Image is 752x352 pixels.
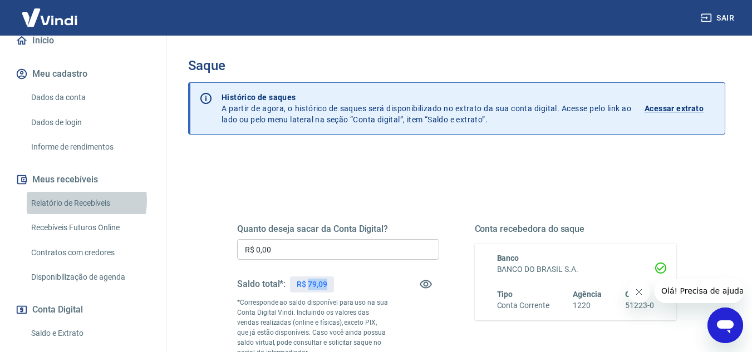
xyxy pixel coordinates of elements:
[645,103,704,114] p: Acessar extrato
[497,264,655,275] h6: BANCO DO BRASIL S.A.
[475,224,677,235] h5: Conta recebedora do saque
[573,300,602,311] h6: 1220
[237,279,286,290] h5: Saldo total*:
[27,216,153,239] a: Recebíveis Futuros Online
[27,86,153,109] a: Dados da conta
[237,224,439,235] h5: Quanto deseja sacar da Conta Digital?
[7,8,94,17] span: Olá! Precisa de ajuda?
[625,290,646,299] span: Conta
[707,308,743,343] iframe: Botão para abrir a janela de mensagens
[297,279,327,290] p: R$ 79,09
[27,266,153,289] a: Disponibilização de agenda
[628,281,650,303] iframe: Fechar mensagem
[13,62,153,86] button: Meu cadastro
[222,92,631,125] p: A partir de agora, o histórico de saques será disponibilizado no extrato da sua conta digital. Ac...
[13,167,153,192] button: Meus recebíveis
[497,254,519,262] span: Banco
[497,300,549,311] h6: Conta Corrente
[13,298,153,322] button: Conta Digital
[27,136,153,158] a: Informe de rendimentos
[497,290,513,299] span: Tipo
[573,290,602,299] span: Agência
[27,322,153,345] a: Saldo e Extrato
[625,300,654,311] h6: 51223-0
[27,192,153,215] a: Relatório de Recebíveis
[655,279,743,303] iframe: Mensagem da empresa
[27,241,153,264] a: Contratos com credores
[13,28,153,53] a: Início
[699,8,739,28] button: Sair
[645,92,716,125] a: Acessar extrato
[188,58,725,73] h3: Saque
[222,92,631,103] p: Histórico de saques
[27,111,153,134] a: Dados de login
[13,1,86,34] img: Vindi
